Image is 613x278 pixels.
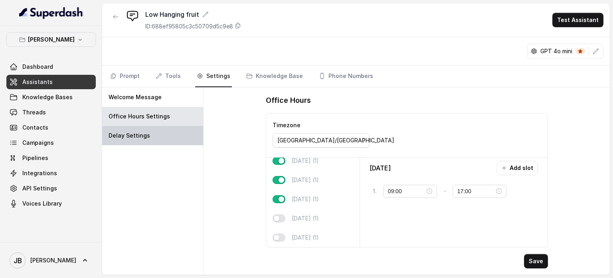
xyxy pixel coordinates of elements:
button: Save [524,254,548,268]
svg: openai logo [531,48,537,54]
p: [DATE] (1) [292,195,319,203]
button: [PERSON_NAME] [6,32,96,47]
p: [DATE] (1) [292,157,319,165]
button: Add slot [497,161,538,175]
span: Dashboard [22,63,53,71]
input: Select time [457,187,494,196]
img: light.svg [19,6,83,19]
span: Voices Library [22,200,62,208]
a: Prompt [109,66,141,87]
a: Assistants [6,75,96,89]
a: Campaigns [6,136,96,150]
p: ID: 688ef95805c3c50709d5c9e8 [145,22,233,30]
a: Settings [195,66,232,87]
a: Phone Numbers [317,66,375,87]
span: Knowledge Bases [22,93,73,101]
nav: Tabs [109,66,603,87]
p: Delay Settings [109,132,150,140]
span: API Settings [22,184,57,192]
a: Contacts [6,120,96,135]
a: Knowledge Bases [6,90,96,104]
a: Tools [154,66,182,87]
input: Select time [388,187,425,196]
span: Campaigns [22,139,54,147]
a: API Settings [6,181,96,196]
a: [PERSON_NAME] [6,249,96,272]
label: Timezone [273,122,301,128]
span: Assistants [22,78,53,86]
a: Pipelines [6,151,96,165]
div: [GEOGRAPHIC_DATA]/[GEOGRAPHIC_DATA] [277,136,358,145]
p: [DATE] [370,163,391,173]
a: Voices Library [6,196,96,211]
a: Knowledge Base [245,66,305,87]
h1: Office Hours [266,94,311,107]
p: Welcome Message [109,93,162,101]
text: JB [14,256,22,265]
p: [DATE] (1) [292,214,319,222]
div: Low Hanging fruit [145,10,241,19]
p: GPT 4o mini [540,47,572,55]
span: [PERSON_NAME] [30,256,76,264]
span: Contacts [22,124,48,132]
a: Dashboard [6,60,96,74]
p: 1 . [373,187,377,195]
p: Office Hours Settings [109,112,170,120]
span: Threads [22,108,46,116]
p: [PERSON_NAME] [28,35,75,44]
button: [GEOGRAPHIC_DATA]/[GEOGRAPHIC_DATA] [273,133,370,148]
span: Pipelines [22,154,48,162]
span: Integrations [22,169,57,177]
a: Threads [6,105,96,120]
p: - [443,186,446,196]
button: Test Assistant [552,13,603,27]
p: [DATE] (1) [292,234,319,242]
a: Integrations [6,166,96,180]
p: [DATE] (1) [292,176,319,184]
